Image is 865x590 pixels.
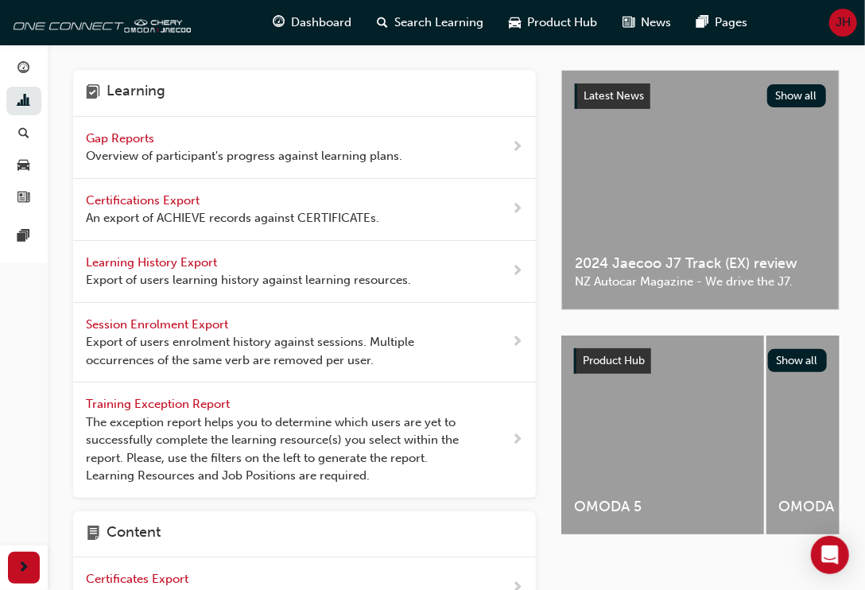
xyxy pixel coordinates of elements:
a: Product HubShow all [574,348,827,374]
span: Export of users learning history against learning resources. [86,271,411,289]
span: guage-icon [18,62,30,76]
span: guage-icon [273,13,285,33]
span: Overview of participant's progress against learning plans. [86,147,402,165]
a: OMODA 5 [561,336,764,534]
span: page-icon [86,524,100,545]
span: next-icon [511,430,523,450]
span: NZ Autocar Magazine - We drive the J7. [575,273,826,291]
a: pages-iconPages [684,6,760,39]
span: Session Enrolment Export [86,317,231,332]
a: Learning History Export Export of users learning history against learning resources.next-icon [73,241,536,303]
a: Training Exception Report The exception report helps you to determine which users are yet to succ... [73,382,536,499]
span: news-icon [18,191,30,205]
a: Certifications Export An export of ACHIEVE records against CERTIFICATEs.next-icon [73,179,536,241]
a: Latest NewsShow all [575,83,826,109]
span: car-icon [509,13,521,33]
div: Open Intercom Messenger [811,536,849,574]
span: news-icon [623,13,634,33]
span: pages-icon [696,13,708,33]
span: Pages [715,14,747,32]
span: Certifications Export [86,193,203,208]
span: Export of users enrolment history against sessions. Multiple occurrences of the same verb are rem... [86,333,460,369]
span: Learning History Export [86,255,220,270]
span: next-icon [18,558,30,578]
span: Latest News [584,89,644,103]
h4: Learning [107,83,165,103]
span: car-icon [18,159,30,173]
button: JH [829,9,857,37]
span: chart-icon [18,95,30,109]
a: car-iconProduct Hub [496,6,610,39]
span: search-icon [18,126,29,141]
img: oneconnect [8,6,191,38]
span: Search Learning [394,14,483,32]
h4: Content [107,524,161,545]
span: News [641,14,671,32]
span: pages-icon [18,230,30,244]
span: next-icon [511,262,523,281]
span: 2024 Jaecoo J7 Track (EX) review [575,254,826,273]
span: The exception report helps you to determine which users are yet to successfully complete the lear... [86,413,460,485]
span: Product Hub [527,14,597,32]
span: OMODA 5 [574,498,751,516]
span: Gap Reports [86,131,157,146]
a: guage-iconDashboard [260,6,364,39]
span: next-icon [511,138,523,157]
span: Training Exception Report [86,397,233,411]
a: Gap Reports Overview of participant's progress against learning plans.next-icon [73,117,536,179]
a: search-iconSearch Learning [364,6,496,39]
button: Show all [768,349,828,372]
span: Certificates Export [86,572,192,586]
span: next-icon [511,332,523,352]
button: Show all [767,84,827,107]
span: JH [836,14,851,32]
span: An export of ACHIEVE records against CERTIFICATEs. [86,209,379,227]
span: Product Hub [583,354,645,367]
span: learning-icon [86,83,100,103]
span: Dashboard [291,14,351,32]
a: Latest NewsShow all2024 Jaecoo J7 Track (EX) reviewNZ Autocar Magazine - We drive the J7. [561,70,840,310]
a: news-iconNews [610,6,684,39]
span: search-icon [377,13,388,33]
a: Session Enrolment Export Export of users enrolment history against sessions. Multiple occurrences... [73,303,536,383]
span: next-icon [511,200,523,219]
